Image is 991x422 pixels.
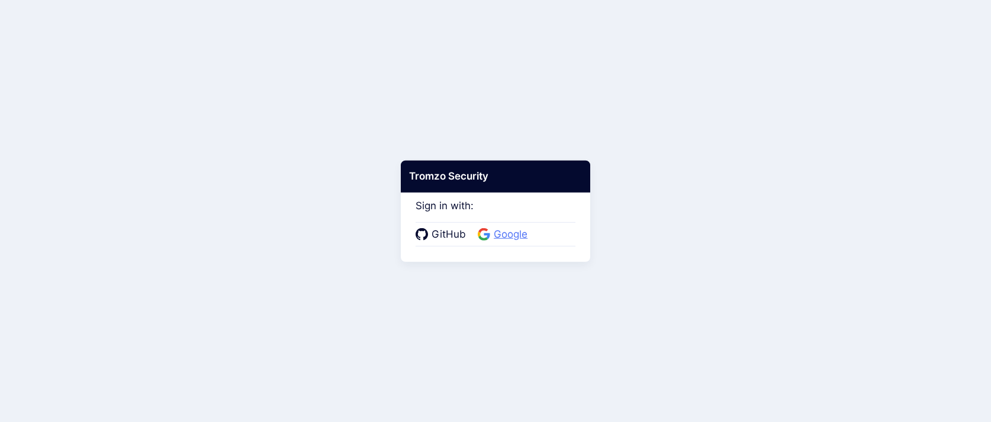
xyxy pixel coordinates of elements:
div: Tromzo Security [401,161,590,193]
span: GitHub [428,227,469,242]
a: GitHub [416,227,469,242]
div: Sign in with: [416,184,575,247]
span: Google [490,227,531,242]
a: Google [478,227,531,242]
